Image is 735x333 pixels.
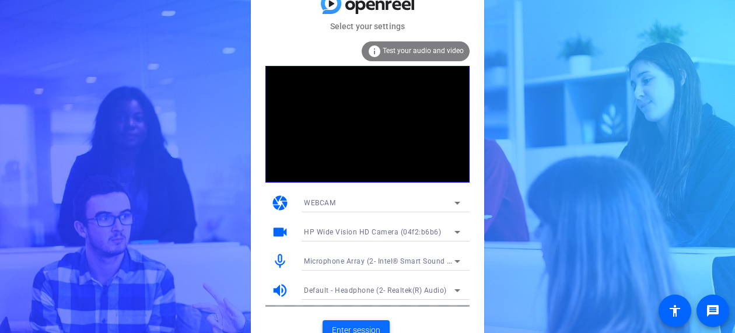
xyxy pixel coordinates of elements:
span: WEBCAM [304,199,335,207]
mat-icon: volume_up [271,282,289,299]
mat-icon: camera [271,194,289,212]
span: Test your audio and video [383,47,464,55]
mat-icon: mic_none [271,253,289,270]
span: Default - Headphone (2- Realtek(R) Audio) [304,286,447,295]
mat-card-subtitle: Select your settings [251,20,484,33]
span: Microphone Array (2- Intel® Smart Sound Technology for Digital Microphones) [304,256,571,265]
mat-icon: videocam [271,223,289,241]
mat-icon: accessibility [668,304,682,318]
span: HP Wide Vision HD Camera (04f2:b6b6) [304,228,441,236]
mat-icon: info [367,44,381,58]
mat-icon: message [706,304,720,318]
